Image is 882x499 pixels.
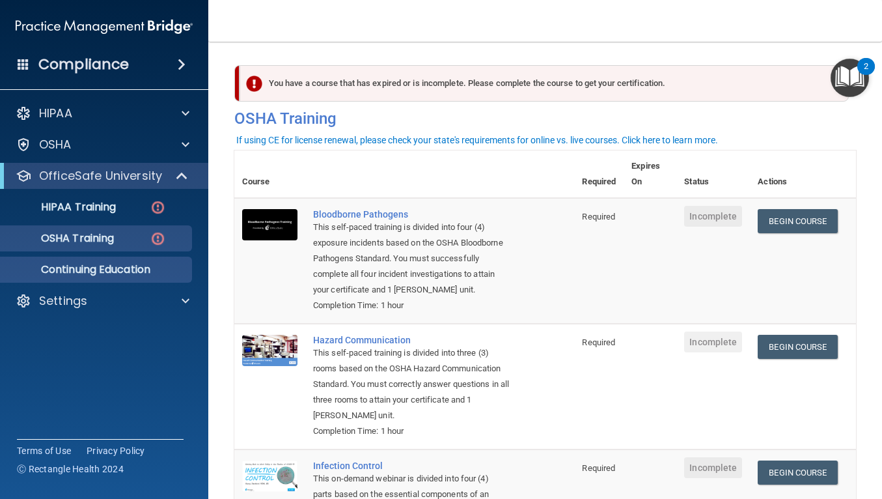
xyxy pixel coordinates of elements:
[16,106,189,121] a: HIPAA
[758,209,837,233] a: Begin Course
[234,150,305,198] th: Course
[313,335,509,345] a: Hazard Communication
[313,461,509,471] a: Infection Control
[313,345,509,423] div: This self-paced training is divided into three (3) rooms based on the OSHA Hazard Communication S...
[39,168,162,184] p: OfficeSafe University
[684,332,742,352] span: Incomplete
[8,201,116,214] p: HIPAA Training
[8,232,114,245] p: OSHA Training
[864,66,868,83] div: 2
[16,168,189,184] a: OfficeSafe University
[313,298,509,313] div: Completion Time: 1 hour
[16,137,189,152] a: OSHA
[39,137,72,152] p: OSHA
[313,220,509,298] div: This self-paced training is divided into four (4) exposure incidents based on the OSHA Bloodborne...
[758,461,837,485] a: Begin Course
[8,263,186,276] p: Continuing Education
[234,134,720,147] button: If using CE for license renewal, please check your state's requirements for online vs. live cours...
[313,423,509,439] div: Completion Time: 1 hour
[240,65,849,102] div: You have a course that has expired or is incomplete. Please complete the course to get your certi...
[150,199,166,216] img: danger-circle.6113f641.png
[684,206,742,227] span: Incomplete
[17,463,124,476] span: Ⓒ Rectangle Health 2024
[246,76,262,92] img: exclamation-circle-solid-danger.72ef9ffc.png
[582,463,615,473] span: Required
[17,444,71,457] a: Terms of Use
[582,337,615,347] span: Required
[39,106,72,121] p: HIPAA
[150,231,166,247] img: danger-circle.6113f641.png
[684,457,742,478] span: Incomplete
[574,150,624,198] th: Required
[16,14,193,40] img: PMB logo
[234,109,856,128] h4: OSHA Training
[582,212,615,221] span: Required
[39,293,87,309] p: Settings
[758,335,837,359] a: Begin Course
[236,135,718,145] div: If using CE for license renewal, please check your state's requirements for online vs. live cours...
[87,444,145,457] a: Privacy Policy
[676,150,750,198] th: Status
[624,150,676,198] th: Expires On
[16,293,189,309] a: Settings
[313,209,509,220] a: Bloodborne Pathogens
[831,59,869,97] button: Open Resource Center, 2 new notifications
[750,150,856,198] th: Actions
[38,55,129,74] h4: Compliance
